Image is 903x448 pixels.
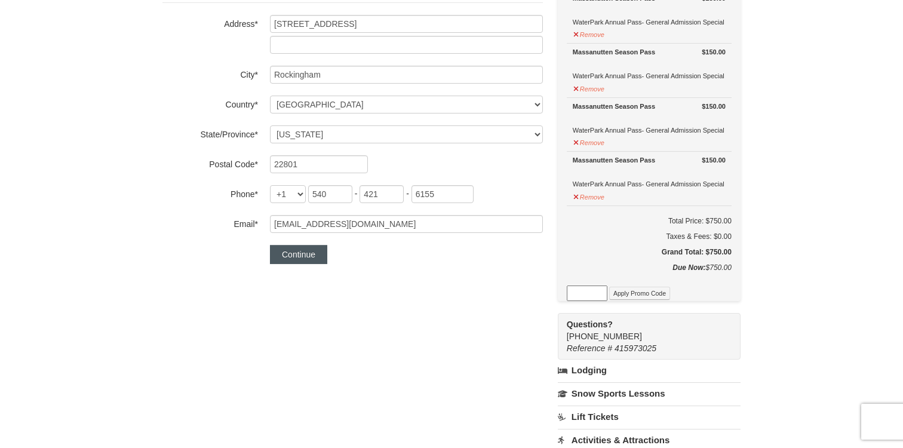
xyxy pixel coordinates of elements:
[672,263,705,272] strong: Due Now:
[615,343,656,353] span: 415973025
[360,185,404,203] input: xxx
[270,15,543,33] input: Billing Info
[308,185,352,203] input: xxx
[567,318,719,341] span: [PHONE_NUMBER]
[573,100,726,136] div: WaterPark Annual Pass- General Admission Special
[702,154,726,166] strong: $150.00
[609,287,670,300] button: Apply Promo Code
[567,231,732,243] div: Taxes & Fees: $0.00
[573,154,726,190] div: WaterPark Annual Pass- General Admission Special
[702,100,726,112] strong: $150.00
[567,320,613,329] strong: Questions?
[355,189,358,198] span: -
[573,26,605,41] button: Remove
[558,406,741,428] a: Lift Tickets
[162,125,258,140] label: State/Province*
[573,154,726,166] div: Massanutten Season Pass
[573,46,726,82] div: WaterPark Annual Pass- General Admission Special
[558,382,741,404] a: Snow Sports Lessons
[162,15,258,30] label: Address*
[406,189,409,198] span: -
[567,262,732,286] div: $750.00
[270,245,327,264] button: Continue
[162,96,258,111] label: Country*
[162,66,258,81] label: City*
[567,215,732,227] h6: Total Price: $750.00
[411,185,474,203] input: xxxx
[162,185,258,200] label: Phone*
[573,46,726,58] div: Massanutten Season Pass
[558,360,741,381] a: Lodging
[270,155,368,173] input: Postal Code
[270,215,543,233] input: Email
[573,100,726,112] div: Massanutten Season Pass
[162,215,258,230] label: Email*
[270,66,543,84] input: City
[573,134,605,149] button: Remove
[567,343,612,353] span: Reference #
[702,46,726,58] strong: $150.00
[162,155,258,170] label: Postal Code*
[567,246,732,258] h5: Grand Total: $750.00
[573,188,605,203] button: Remove
[573,80,605,95] button: Remove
